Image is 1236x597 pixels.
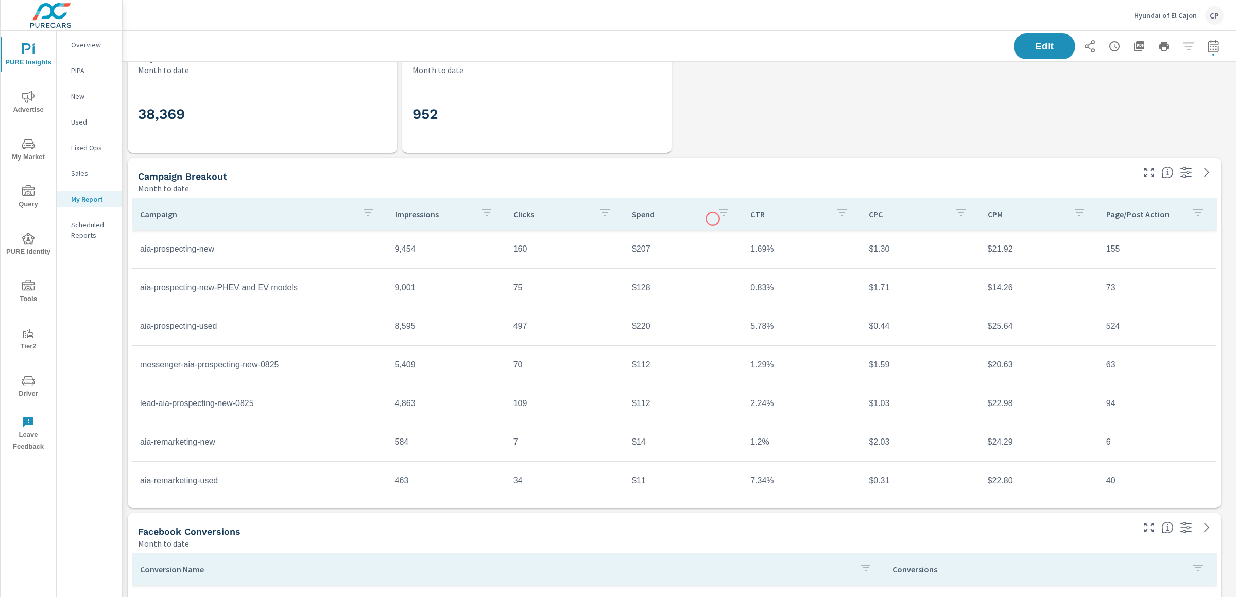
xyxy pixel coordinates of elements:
button: Print Report [1154,36,1174,57]
button: "Export Report to PDF" [1129,36,1149,57]
td: $220 [624,313,742,339]
td: $1.30 [861,236,979,262]
td: lead-aia-prospecting-new-0825 [132,391,387,416]
td: messenger-aia-prospecting-new-0825 [132,352,387,378]
p: Clicks [513,209,591,219]
p: CPC [869,209,946,219]
p: Conversion Name [140,564,851,574]
td: $0.44 [861,313,979,339]
td: 1.2% [742,429,861,455]
div: Overview [57,37,122,52]
td: 1.29% [742,352,861,378]
p: My Report [71,194,114,204]
td: 2.24% [742,391,861,416]
td: $25.64 [980,313,1098,339]
td: $14.26 [980,275,1098,301]
button: Select Date Range [1203,36,1224,57]
td: $0.31 [861,468,979,494]
td: 9,001 [387,275,505,301]
td: $21.92 [980,236,1098,262]
p: Conversions [892,564,1183,574]
p: Campaign [140,209,354,219]
p: Month to date [138,537,189,550]
td: 70 [505,352,624,378]
td: $112 [624,391,742,416]
td: $14 [624,429,742,455]
button: Share Report [1079,36,1100,57]
p: Overview [71,40,114,50]
p: Hyundai of El Cajon [1134,11,1197,20]
td: 109 [505,391,624,416]
div: Sales [57,166,122,181]
td: aia-prospecting-new-PHEV and EV models [132,275,387,301]
td: $1.59 [861,352,979,378]
p: CPM [988,209,1065,219]
td: 6 [1098,429,1216,455]
div: Used [57,114,122,130]
td: $128 [624,275,742,301]
span: PURE Identity [4,233,53,258]
td: 1.69% [742,236,861,262]
span: Advertise [4,91,53,116]
td: 584 [387,429,505,455]
td: 4,863 [387,391,505,416]
td: aia-prospecting-new [132,236,387,262]
div: Fixed Ops [57,140,122,155]
h5: Campaign Breakout [138,171,227,182]
td: 0.83% [742,275,861,301]
td: 9,454 [387,236,505,262]
div: CP [1205,6,1224,25]
p: Page/Post Action [1106,209,1183,219]
p: PIPA [71,65,114,76]
p: Fixed Ops [71,143,114,153]
p: Spend [632,209,709,219]
div: New [57,89,122,104]
span: Leave Feedback [4,416,53,453]
h5: Facebook Conversions [138,526,241,537]
td: 94 [1098,391,1216,416]
td: 8,595 [387,313,505,339]
span: Tools [4,280,53,305]
td: 63 [1098,352,1216,378]
td: $112 [624,352,742,378]
td: $24.29 [980,429,1098,455]
td: 463 [387,468,505,494]
span: This is a summary of Social performance results by campaign. Each column can be sorted. [1161,166,1174,179]
td: 497 [505,313,624,339]
span: Tier2 [4,327,53,353]
div: My Report [57,191,122,207]
td: aia-prospecting-used [132,313,387,339]
p: Used [71,117,114,127]
td: $22.98 [980,391,1098,416]
p: New [71,91,114,101]
a: See more details in report [1198,519,1215,536]
span: My Market [4,138,53,163]
td: 524 [1098,313,1216,339]
div: nav menu [1,31,56,457]
p: Impressions [395,209,472,219]
p: Month to date [413,64,463,76]
button: Make Fullscreen [1141,164,1157,181]
span: Conversions reported by Facebook. [1161,521,1174,534]
td: aia-remarketing-new [132,429,387,455]
td: 75 [505,275,624,301]
td: $22.80 [980,468,1098,494]
div: PIPA [57,63,122,78]
h3: 38,369 [138,106,387,123]
span: Driver [4,375,53,400]
button: Make Fullscreen [1141,519,1157,536]
p: Month to date [138,182,189,195]
td: 73 [1098,275,1216,301]
button: Edit [1014,33,1075,59]
td: 5.78% [742,313,861,339]
span: PURE Insights [4,43,53,68]
td: 7 [505,429,624,455]
span: Edit [1024,42,1065,51]
td: $2.03 [861,429,979,455]
td: 155 [1098,236,1216,262]
p: Month to date [138,64,189,76]
span: Query [4,185,53,210]
td: $1.03 [861,391,979,416]
p: CTR [750,209,828,219]
div: Scheduled Reports [57,217,122,243]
